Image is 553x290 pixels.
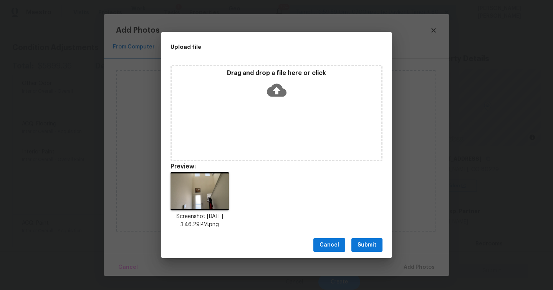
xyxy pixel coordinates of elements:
[351,238,382,252] button: Submit
[171,43,348,51] h2: Upload file
[320,240,339,250] span: Cancel
[313,238,345,252] button: Cancel
[171,213,229,229] p: Screenshot [DATE] 3.46.29 PM.png
[172,69,381,77] p: Drag and drop a file here or click
[171,172,229,210] img: QAAAAASUVORK5CYII=
[358,240,376,250] span: Submit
